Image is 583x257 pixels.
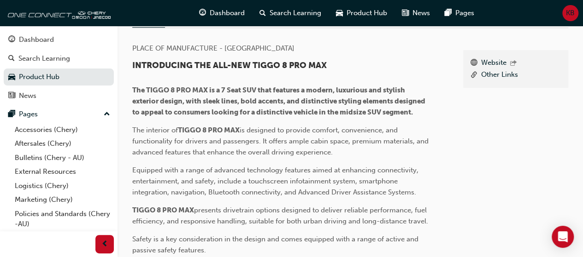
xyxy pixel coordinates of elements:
a: Other Links [481,69,518,81]
span: guage-icon [8,36,15,44]
span: news-icon [8,92,15,100]
span: INTRODUCING THE ALL-NEW TIGGO 8 PRO MAX [132,60,327,70]
span: The TIGGO 8 PRO MAX is a 7 Seat SUV that features a modern, luxurious and stylish exterior design... [132,86,427,116]
span: up-icon [104,109,110,120]
span: presents drivetrain options designed to deliver reliable performance, fuel efficiency, and respon... [132,206,429,225]
button: Pages [4,106,114,123]
a: guage-iconDashboard [192,4,252,23]
span: KB [566,8,575,18]
a: Accessories (Chery) [11,123,114,137]
span: guage-icon [199,7,206,19]
a: pages-iconPages [437,4,482,23]
span: TIGGO 8 PRO MAX [178,126,240,134]
a: Product Hub [4,69,114,86]
span: Search Learning [270,8,321,18]
span: is designed to provide comfort, convenience, and functionality for drivers and passengers. It off... [132,126,430,156]
span: car-icon [8,73,15,81]
a: news-iconNews [395,4,437,23]
a: car-iconProduct Hub [329,4,395,23]
a: Policies and Standards (Chery -AU) [11,207,114,231]
a: Dashboard [4,31,114,48]
span: search-icon [8,55,15,63]
span: The interior of [132,126,178,134]
span: car-icon [336,7,343,19]
button: DashboardSearch LearningProduct HubNews [4,29,114,106]
a: External Resources [11,165,114,179]
a: News [4,87,114,104]
span: pages-icon [8,110,15,119]
a: Marketing (Chery) [11,193,114,207]
a: Bulletins (Chery - AU) [11,151,114,165]
div: Pages [19,109,38,120]
span: pages-icon [445,7,452,19]
div: News [19,91,36,101]
span: www-icon [471,57,477,69]
a: search-iconSearch Learning [252,4,329,23]
a: Logistics (Chery) [11,179,114,193]
img: oneconnect [5,4,111,22]
span: Product Hub [347,8,387,18]
div: Dashboard [19,34,54,45]
span: link-icon [471,69,477,81]
span: TIGGO 8 PRO MAX [132,206,194,214]
a: Aftersales (Chery) [11,137,114,151]
span: Equipped with a range of advanced technology features aimed at enhancing connectivity, entertainm... [132,166,420,196]
span: search-icon [259,7,266,19]
span: prev-icon [101,239,108,250]
a: Search Learning [4,50,114,67]
a: Website [481,57,506,69]
span: Pages [455,8,474,18]
div: Open Intercom Messenger [552,226,574,248]
span: Dashboard [210,8,245,18]
span: news-icon [402,7,409,19]
span: Safety is a key consideration in the design and comes equipped with a range of active and passive... [132,235,420,254]
span: outbound-icon [510,60,517,68]
button: KB [562,5,578,21]
div: Search Learning [18,53,70,64]
span: News [412,8,430,18]
span: PLACE OF MANUFACTURE - [GEOGRAPHIC_DATA] [132,44,294,52]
